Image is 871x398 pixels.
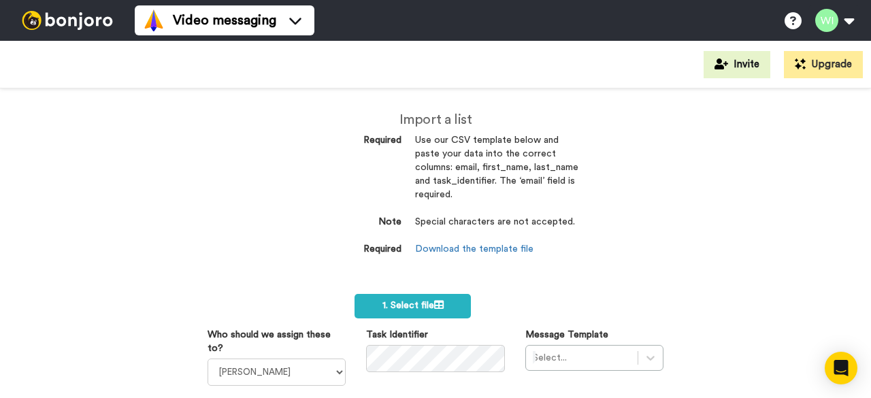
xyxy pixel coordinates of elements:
[704,51,770,78] button: Invite
[16,11,118,30] img: bj-logo-header-white.svg
[293,216,401,229] dt: Note
[382,301,444,310] span: 1. Select file
[293,243,401,256] dt: Required
[293,112,578,127] h2: Import a list
[173,11,276,30] span: Video messaging
[366,328,428,342] label: Task Identifier
[525,328,608,342] label: Message Template
[208,328,346,355] label: Who should we assign these to?
[293,134,401,148] dt: Required
[415,216,578,243] dd: Special characters are not accepted.
[784,51,863,78] button: Upgrade
[415,134,578,216] dd: Use our CSV template below and paste your data into the correct columns: email, first_name, last_...
[143,10,165,31] img: vm-color.svg
[415,244,533,254] a: Download the template file
[825,352,857,384] div: Open Intercom Messenger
